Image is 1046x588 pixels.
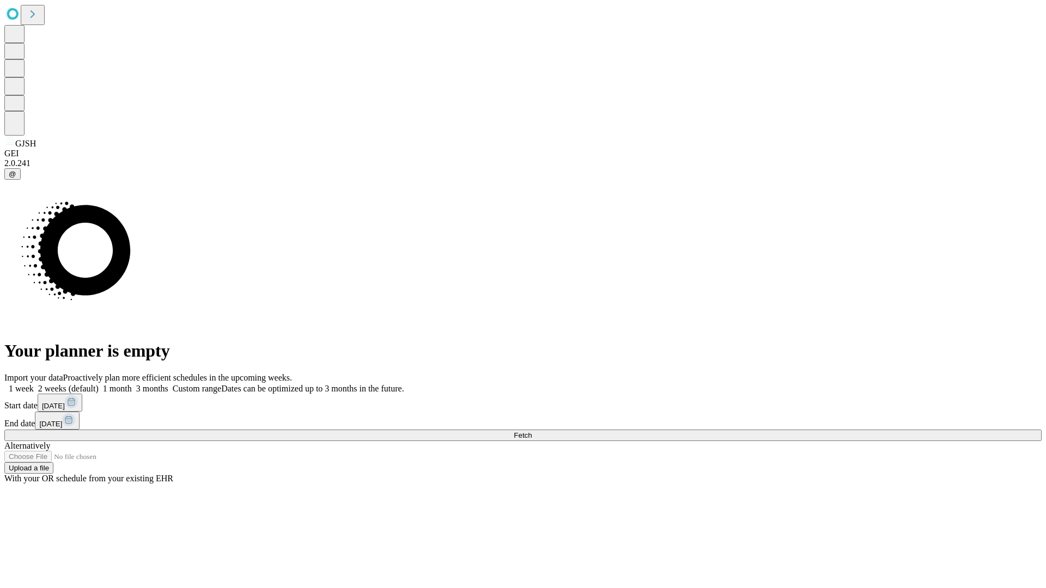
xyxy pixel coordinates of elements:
div: End date [4,412,1042,430]
span: 3 months [136,384,168,393]
button: @ [4,168,21,180]
button: [DATE] [35,412,80,430]
div: Start date [4,394,1042,412]
span: 2 weeks (default) [38,384,99,393]
span: Import your data [4,373,63,382]
span: 1 week [9,384,34,393]
div: GEI [4,149,1042,158]
div: 2.0.241 [4,158,1042,168]
span: Fetch [514,431,532,439]
span: Alternatively [4,441,50,450]
span: [DATE] [39,420,62,428]
button: Fetch [4,430,1042,441]
span: GJSH [15,139,36,148]
h1: Your planner is empty [4,341,1042,361]
span: 1 month [103,384,132,393]
button: Upload a file [4,462,53,474]
span: [DATE] [42,402,65,410]
span: Custom range [173,384,221,393]
span: Dates can be optimized up to 3 months in the future. [221,384,404,393]
button: [DATE] [38,394,82,412]
span: With your OR schedule from your existing EHR [4,474,173,483]
span: @ [9,170,16,178]
span: Proactively plan more efficient schedules in the upcoming weeks. [63,373,292,382]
